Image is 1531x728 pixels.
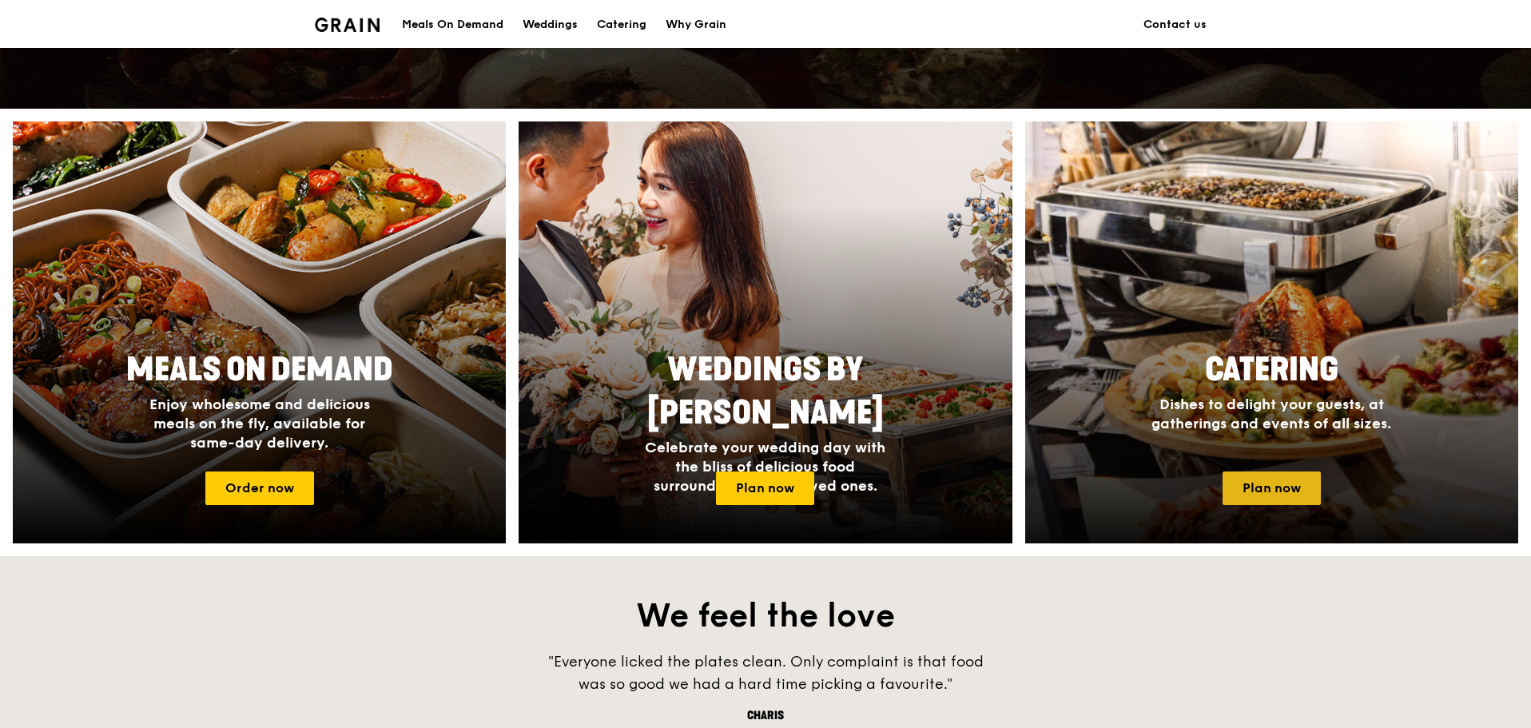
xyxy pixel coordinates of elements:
a: Plan now [1223,471,1321,505]
a: Meals On DemandEnjoy wholesome and delicious meals on the fly, available for same-day delivery.Or... [13,121,506,543]
a: Plan now [716,471,814,505]
a: Weddings [513,1,587,49]
img: weddings-card.4f3003b8.jpg [519,121,1012,543]
a: Order now [205,471,314,505]
div: Meals On Demand [402,1,503,49]
div: Weddings [523,1,578,49]
a: Catering [587,1,656,49]
span: Enjoy wholesome and delicious meals on the fly, available for same-day delivery. [149,396,370,452]
a: Weddings by [PERSON_NAME]Celebrate your wedding day with the bliss of delicious food surrounded b... [519,121,1012,543]
img: meals-on-demand-card.d2b6f6db.png [13,121,506,543]
span: Meals On Demand [126,351,393,389]
div: Catering [597,1,646,49]
a: Contact us [1134,1,1216,49]
div: Why Grain [666,1,726,49]
a: CateringDishes to delight your guests, at gatherings and events of all sizes.Plan now [1025,121,1518,543]
span: Weddings by [PERSON_NAME] [647,351,884,432]
a: Why Grain [656,1,736,49]
img: Grain [315,18,380,32]
div: Charis [526,708,1005,724]
span: Catering [1205,351,1338,389]
span: Celebrate your wedding day with the bliss of delicious food surrounded by your loved ones. [645,439,885,495]
span: Dishes to delight your guests, at gatherings and events of all sizes. [1151,396,1391,432]
div: "Everyone licked the plates clean. Only complaint is that food was so good we had a hard time pic... [526,650,1005,695]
